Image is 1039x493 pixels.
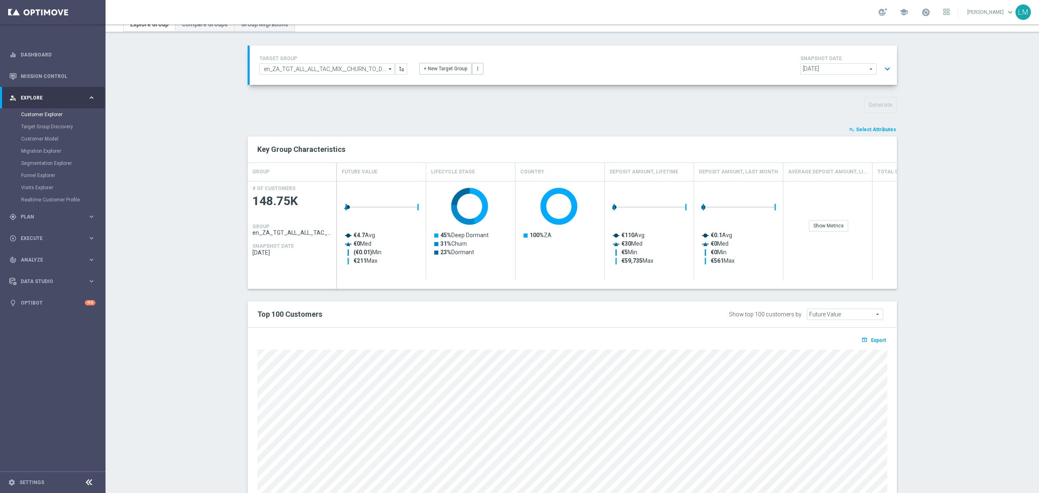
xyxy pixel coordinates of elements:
span: Explore [21,95,88,100]
h4: SNAPSHOT DATE [252,243,294,249]
tspan: €0.1 [711,232,722,238]
button: Data Studio keyboard_arrow_right [9,278,96,285]
span: Export [871,337,886,343]
tspan: 45% [440,232,451,238]
tspan: €561 [711,257,724,264]
span: Group Migrations [241,21,288,28]
text: Min [711,249,726,255]
a: Funnel Explorer [21,172,84,179]
a: [PERSON_NAME]keyboard_arrow_down [966,6,1015,18]
h4: Country [520,165,544,179]
tspan: €211 [354,257,366,264]
a: Optibot [21,292,85,314]
i: playlist_add_check [849,127,855,132]
div: Plan [9,213,88,221]
text: Dormant [440,249,474,255]
a: Migration Explorer [21,148,84,154]
button: + New Target Group [419,63,472,74]
h4: GROUP [252,165,269,179]
div: Press SPACE to select this row. [248,181,337,281]
div: LM [1015,4,1031,20]
span: 2025-09-29 [252,249,332,256]
i: lightbulb [9,299,17,307]
a: Target Group Discovery [21,123,84,130]
div: +10 [85,300,95,305]
div: Funnel Explorer [21,169,105,182]
a: Mission Control [21,65,95,87]
div: person_search Explore keyboard_arrow_right [9,95,96,101]
h2: Key Group Characteristics [257,145,887,154]
tspan: €4.7 [354,232,365,238]
a: Settings [19,480,44,485]
text: Max [711,257,735,264]
tspan: €0 [354,240,360,247]
tspan: 100% [530,232,544,238]
tspan: (€0.01) [354,249,372,256]
a: Customer Model [21,136,84,142]
tspan: €30 [621,240,631,247]
i: keyboard_arrow_right [88,277,95,285]
text: Avg [621,232,645,238]
div: Visits Explorer [21,182,105,194]
text: Med [711,240,729,247]
h4: GROUP [252,224,269,229]
i: track_changes [9,256,17,264]
span: 148.75K [252,193,332,209]
a: Visits Explorer [21,184,84,191]
div: Customer Explorer [21,108,105,121]
a: Segmentation Explorer [21,160,84,166]
h4: Average Deposit Amount, Lifetime [788,165,867,179]
tspan: €0 [711,249,717,255]
button: play_circle_outline Execute keyboard_arrow_right [9,235,96,242]
tspan: €0 [711,240,717,247]
div: Segmentation Explorer [21,157,105,169]
i: keyboard_arrow_right [88,213,95,221]
h4: TARGET GROUP [259,56,407,61]
h4: Deposit Amount, Lifetime [610,165,678,179]
a: Realtime Customer Profile [21,197,84,203]
i: more_vert [475,66,481,71]
div: Execute [9,235,88,242]
button: Mission Control [9,73,96,80]
text: ZA [530,232,552,238]
text: Avg [354,232,375,238]
text: Max [354,257,377,264]
button: equalizer Dashboard [9,52,96,58]
h4: Lifecycle Stage [431,165,475,179]
div: lightbulb Optibot +10 [9,300,96,306]
text: Max [621,257,653,264]
i: settings [8,479,15,486]
a: Dashboard [21,44,95,65]
div: Realtime Customer Profile [21,194,105,206]
span: en_ZA_TGT_ALL_ALL_TAC_MIX__CHURN_TO_DEEP_DORMANT_WITH_DEPOSITS [252,229,332,236]
tspan: 23% [440,249,451,255]
input: en_ZA_TGT_ALL_ALL_TAC_MIX__CHURN_TO_DEEP_DORMANT_WITH_DEPOSITS [259,63,395,75]
div: Customer Model [21,133,105,145]
i: person_search [9,94,17,102]
i: equalizer [9,51,17,58]
span: school [899,8,908,17]
span: keyboard_arrow_down [1006,8,1015,17]
button: track_changes Analyze keyboard_arrow_right [9,257,96,263]
div: gps_fixed Plan keyboard_arrow_right [9,214,96,220]
div: Show Metrics [809,220,848,231]
div: Analyze [9,256,88,264]
i: keyboard_arrow_right [88,234,95,242]
text: Churn [440,240,467,247]
tspan: €5 [621,249,628,255]
h4: SNAPSHOT DATE [800,56,894,61]
button: Generate [864,97,897,113]
i: play_circle_outline [9,235,17,242]
button: open_in_browser Export [860,335,887,345]
a: Customer Explorer [21,111,84,118]
tspan: €59,735 [621,257,642,264]
button: playlist_add_check Select Attributes [848,125,897,134]
div: Show top 100 customers by [729,311,802,318]
text: Med [621,240,642,247]
div: Explore [9,94,88,102]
